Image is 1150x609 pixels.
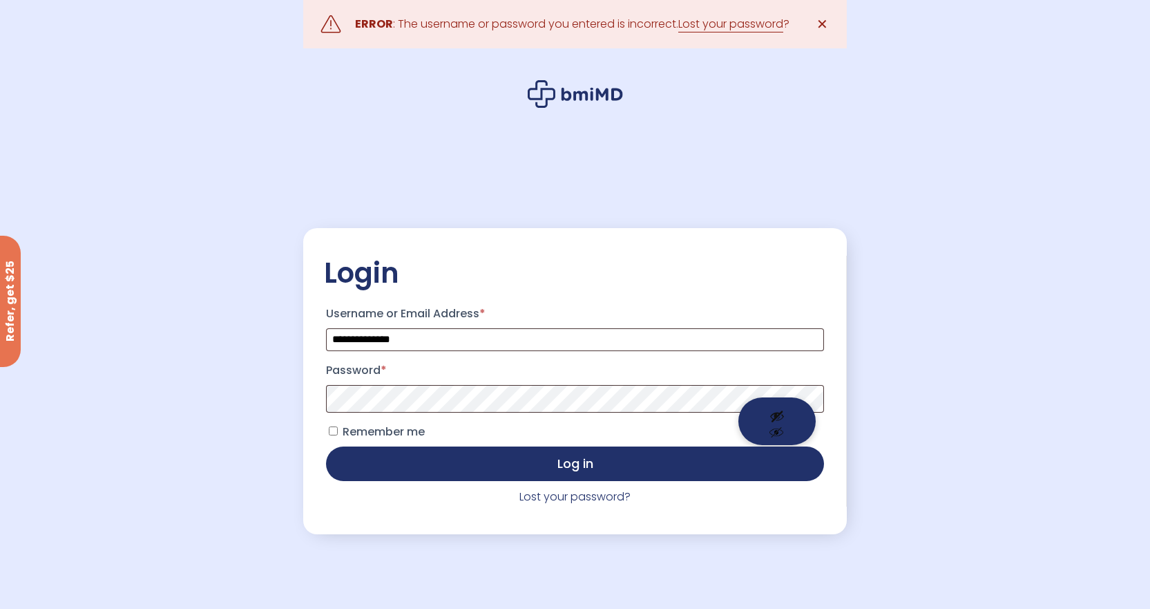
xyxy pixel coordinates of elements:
a: Lost your password [678,16,783,32]
button: Log in [326,447,823,481]
strong: ERROR [355,16,393,32]
a: ✕ [809,10,836,38]
span: Remember me [343,424,425,440]
label: Username or Email Address [326,303,823,325]
input: Remember me [329,427,338,435]
label: Password [326,359,823,382]
span: ✕ [816,15,828,34]
a: Lost your password? [519,489,631,505]
div: : The username or password you entered is incorrect. ? [355,15,789,34]
h2: Login [324,256,825,290]
button: Show password [738,397,816,445]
